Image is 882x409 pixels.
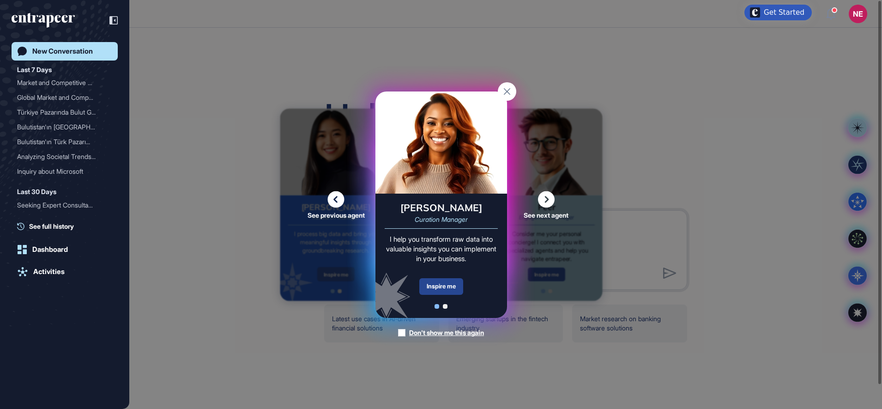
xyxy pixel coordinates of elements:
div: Don't show me this again [409,328,484,337]
div: Global Market and Competitive Landscape Analysis for Architecht’s Airapi, Appwys, and Powerfactor... [17,90,112,105]
div: Seeking Expert Consultancy for Azure Cloud Cost Optimization and Network Usage Analysis [17,198,112,213]
div: Inquiry about Microsoft [17,164,105,179]
div: Seeking Expert Consultancy for Azure Cloud Cost Optimization Focused on Network and Bandwidth Usage [17,213,112,227]
button: NE [849,5,867,23]
div: Dashboard [32,245,68,254]
div: Bulutistan'ın Türkiye Pazarında Bulut Gelirlerini 6 Ayda Artırma Stratejisi: Rekabet, Pazar Anali... [17,120,112,134]
div: Inquiry about Microsoft [17,164,112,179]
img: launcher-image-alternative-text [750,7,760,18]
div: Seeking Expert Consultanc... [17,213,105,227]
div: Analyzing Societal Trends... [17,149,105,164]
img: curie-card.png [375,92,507,194]
span: See full history [29,221,74,231]
a: Activities [12,262,118,281]
span: See next agent [524,212,568,218]
div: Curation Manager [415,216,468,223]
a: Dashboard [12,240,118,259]
div: Last 30 Days [17,186,56,197]
div: Global Market and Competi... [17,90,105,105]
div: Türkiye Pazarında Bulut G... [17,105,105,120]
div: Analyzing Societal Trends Shaping the Automotive Industry in 2025: Insights for Volkswagen on Sof... [17,149,112,164]
div: [PERSON_NAME] [400,203,482,213]
div: Last 7 Days [17,64,52,75]
div: Bulutistan'ın Türk Pazarı... [17,134,105,149]
div: Get Started [764,8,804,17]
div: Seeking Expert Consultanc... [17,198,105,213]
div: Open Get Started checklist [744,5,812,20]
a: New Conversation [12,42,118,61]
div: Market and Competitive La... [17,75,105,90]
div: Activities [33,268,65,276]
div: entrapeer-logo [12,13,75,28]
div: Market and Competitive Landscape Analysis for Architecht’s Airapi, Appwys, and Powerfactor Produc... [17,75,112,90]
div: New Conversation [32,47,93,55]
a: See full history [17,221,118,231]
div: Inspire me [419,278,463,295]
div: I help you transform raw data into valuable insights you can implement in your business. [385,234,498,263]
div: Bulutistan'ın [GEOGRAPHIC_DATA]... [17,120,105,134]
div: Bulutistan'ın Türk Pazarında Bulut Gelirlerini Artırma Stratejisi: Rekabet, Strateji ve Müşteri K... [17,134,112,149]
span: See previous agent [308,212,365,218]
div: Türkiye Pazarında Bulut Gelir Büyüme Stratejileri: Rekabet, Strateji ve Müşteri Kazanımı [17,105,112,120]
